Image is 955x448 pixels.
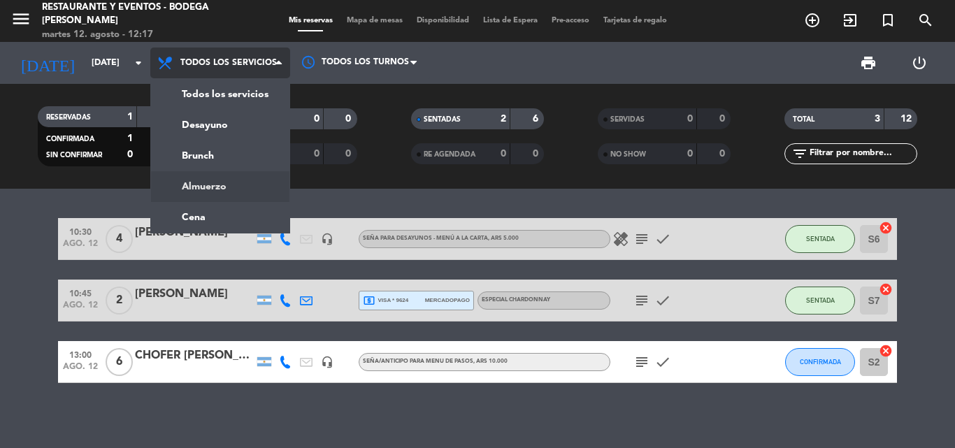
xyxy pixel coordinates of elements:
[46,136,94,143] span: CONFIRMADA
[911,55,928,71] i: power_settings_new
[501,149,506,159] strong: 0
[127,112,133,122] strong: 1
[363,294,408,307] span: visa * 9624
[345,114,354,124] strong: 0
[793,116,814,123] span: TOTAL
[545,17,596,24] span: Pre-acceso
[533,114,541,124] strong: 6
[321,233,333,245] i: headset_mic
[42,28,229,42] div: martes 12. agosto - 12:17
[791,145,808,162] i: filter_list
[135,285,254,303] div: [PERSON_NAME]
[363,236,519,241] span: Seña para DESAYUNOS - MENÚ A LA CARTA
[345,149,354,159] strong: 0
[151,171,289,202] a: Almuerzo
[106,287,133,315] span: 2
[46,152,102,159] span: SIN CONFIRMAR
[633,231,650,247] i: subject
[804,12,821,29] i: add_circle_outline
[875,114,880,124] strong: 3
[879,221,893,235] i: cancel
[800,358,841,366] span: CONFIRMADA
[363,359,508,364] span: Seña/anticipo para MENU DE PASOS
[654,354,671,370] i: check
[127,150,133,159] strong: 0
[42,1,229,28] div: Restaurante y Eventos - Bodega [PERSON_NAME]
[424,151,475,158] span: RE AGENDADA
[151,202,289,233] a: Cena
[488,236,519,241] span: , ARS 5.000
[106,348,133,376] span: 6
[106,225,133,253] span: 4
[596,17,674,24] span: Tarjetas de regalo
[654,292,671,309] i: check
[63,301,98,317] span: ago. 12
[917,12,934,29] i: search
[410,17,476,24] span: Disponibilidad
[633,292,650,309] i: subject
[10,8,31,29] i: menu
[63,346,98,362] span: 13:00
[879,282,893,296] i: cancel
[785,225,855,253] button: SENTADA
[893,42,945,84] div: LOG OUT
[719,114,728,124] strong: 0
[46,114,91,121] span: RESERVADAS
[135,347,254,365] div: CHOFER [PERSON_NAME]
[63,284,98,301] span: 10:45
[424,116,461,123] span: SENTADAS
[151,110,289,140] a: Desayuno
[473,359,508,364] span: , ARS 10.000
[842,12,859,29] i: exit_to_app
[501,114,506,124] strong: 2
[612,231,629,247] i: healing
[63,223,98,239] span: 10:30
[63,362,98,378] span: ago. 12
[785,287,855,315] button: SENTADA
[180,58,277,68] span: Todos los servicios
[314,114,319,124] strong: 0
[610,116,645,123] span: SERVIDAS
[151,140,289,171] a: Brunch
[806,235,835,243] span: SENTADA
[900,114,914,124] strong: 12
[340,17,410,24] span: Mapa de mesas
[687,149,693,159] strong: 0
[806,296,835,304] span: SENTADA
[476,17,545,24] span: Lista de Espera
[425,296,470,305] span: mercadopago
[610,151,646,158] span: NO SHOW
[633,354,650,370] i: subject
[533,149,541,159] strong: 0
[127,133,133,143] strong: 1
[785,348,855,376] button: CONFIRMADA
[10,48,85,78] i: [DATE]
[10,8,31,34] button: menu
[282,17,340,24] span: Mis reservas
[482,297,550,303] span: ESPECIAL CHARDONNAY
[860,55,877,71] span: print
[63,239,98,255] span: ago. 12
[879,344,893,358] i: cancel
[687,114,693,124] strong: 0
[654,231,671,247] i: check
[879,12,896,29] i: turned_in_not
[363,294,375,307] i: local_atm
[808,146,917,161] input: Filtrar por nombre...
[321,356,333,368] i: headset_mic
[135,224,254,242] div: [PERSON_NAME]
[314,149,319,159] strong: 0
[719,149,728,159] strong: 0
[151,79,289,110] a: Todos los servicios
[130,55,147,71] i: arrow_drop_down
